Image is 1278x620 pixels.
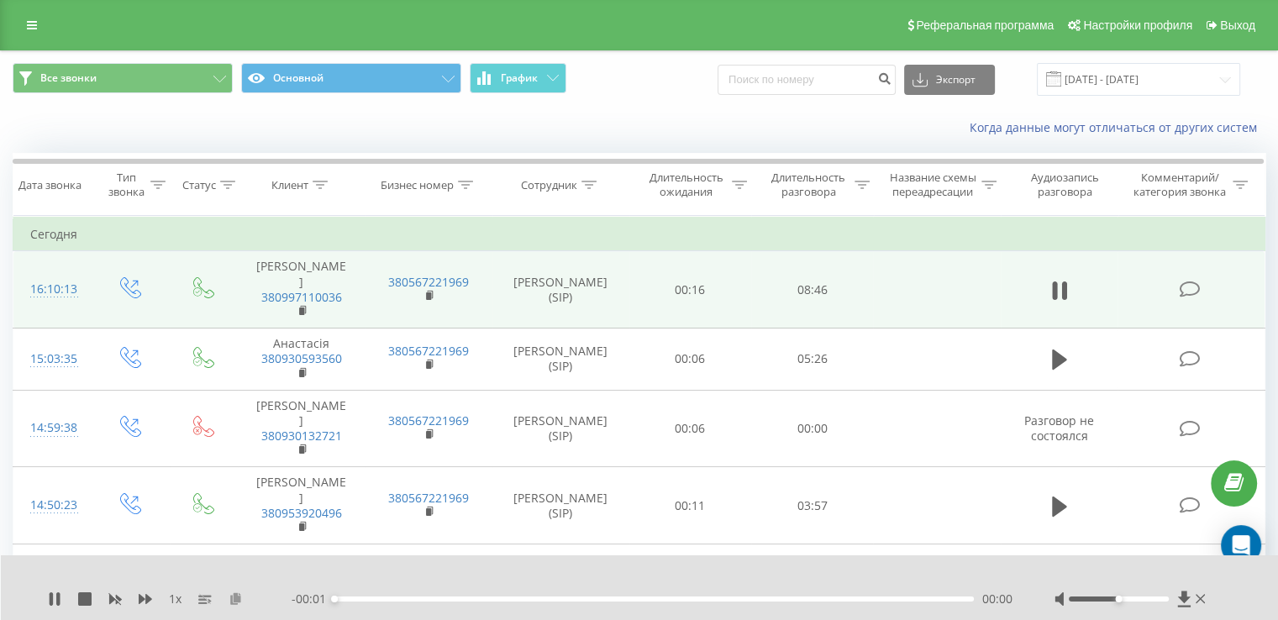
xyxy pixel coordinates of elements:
[381,178,454,192] div: Бизнес номер
[13,63,233,93] button: Все звонки
[501,72,538,84] span: График
[629,390,751,467] td: 00:06
[1016,171,1114,199] div: Аудиозапись разговора
[751,390,873,467] td: 00:00
[182,178,216,192] div: Статус
[292,591,334,607] span: - 00:01
[644,171,728,199] div: Длительность ожидания
[970,119,1265,135] a: Когда данные могут отличаться от других систем
[766,171,850,199] div: Длительность разговора
[238,251,365,328] td: [PERSON_NAME]
[261,289,342,305] a: 380997110036
[916,18,1054,32] span: Реферальная программа
[169,591,181,607] span: 1 x
[30,412,75,444] div: 14:59:38
[388,490,469,506] a: 380567221969
[271,178,308,192] div: Клиент
[1130,171,1228,199] div: Комментарий/категория звонка
[1024,412,1094,444] span: Разговор не состоялся
[30,489,75,522] div: 14:50:23
[13,218,1265,251] td: Сегодня
[1220,18,1255,32] span: Выход
[982,591,1012,607] span: 00:00
[30,273,75,306] div: 16:10:13
[521,178,577,192] div: Сотрудник
[241,63,461,93] button: Основной
[238,328,365,391] td: Анастасія
[492,467,629,544] td: [PERSON_NAME] (SIP)
[388,274,469,290] a: 380567221969
[629,251,751,328] td: 00:16
[18,178,82,192] div: Дата звонка
[40,71,97,85] span: Все звонки
[261,505,342,521] a: 380953920496
[718,65,896,95] input: Поиск по номеру
[889,171,977,199] div: Название схемы переадресации
[492,251,629,328] td: [PERSON_NAME] (SIP)
[629,467,751,544] td: 00:11
[1221,525,1261,565] div: Open Intercom Messenger
[751,467,873,544] td: 03:57
[1083,18,1192,32] span: Настройки профиля
[238,390,365,467] td: [PERSON_NAME]
[751,251,873,328] td: 08:46
[470,63,566,93] button: График
[261,428,342,444] a: 380930132721
[492,328,629,391] td: [PERSON_NAME] (SIP)
[238,467,365,544] td: [PERSON_NAME]
[388,343,469,359] a: 380567221969
[1115,596,1122,602] div: Accessibility label
[261,350,342,366] a: 380930593560
[331,596,338,602] div: Accessibility label
[904,65,995,95] button: Экспорт
[492,390,629,467] td: [PERSON_NAME] (SIP)
[388,412,469,428] a: 380567221969
[751,328,873,391] td: 05:26
[629,328,751,391] td: 00:06
[30,343,75,376] div: 15:03:35
[106,171,145,199] div: Тип звонка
